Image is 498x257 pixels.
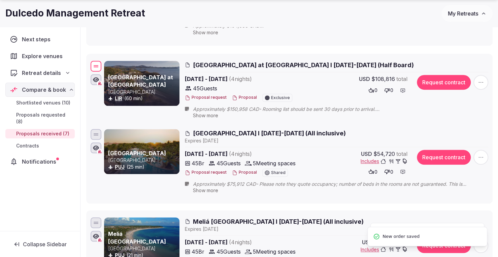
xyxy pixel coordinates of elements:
a: Contracts [5,141,75,151]
span: 0 [390,87,393,94]
a: Explore venues [5,49,75,63]
span: Show more [193,113,218,118]
p: [GEOGRAPHIC_DATA] [108,157,178,164]
div: Expire s [DATE] [185,137,488,144]
a: Meliá [GEOGRAPHIC_DATA] [108,230,166,245]
span: 0 [374,87,377,94]
span: Notifications [22,158,59,166]
span: [DATE] - [DATE] [185,238,303,246]
a: [GEOGRAPHIC_DATA] at [GEOGRAPHIC_DATA] [108,74,173,88]
span: $108,816 [371,75,395,83]
span: Retreat details [22,69,61,77]
span: 45 Br [192,248,204,256]
span: 45 Br [192,159,204,167]
a: Proposals requested (8) [5,110,75,126]
div: Expire s [DATE] [185,226,488,232]
span: 45 Guests [193,84,217,92]
button: 0 [382,86,395,95]
button: Collapse Sidebar [5,237,75,252]
button: LIR [115,95,122,102]
span: $54,720 [373,150,395,158]
span: Next steps [22,35,53,43]
button: My Retreats [441,5,493,22]
div: (25 min) [108,164,178,170]
button: 0 [382,167,395,176]
span: Shared [271,171,286,175]
a: Next steps [5,32,75,46]
button: Proposal [232,95,257,100]
span: Contracts [16,142,39,149]
span: My Retreats [448,10,478,17]
span: Approximately $150,958 CAD- Rooming list should be sent 30 days prior to arrival. - Breakfast Inc... [193,106,420,113]
button: Proposal request [185,95,227,100]
span: Show more [193,187,218,193]
button: Proposal [232,170,257,175]
span: 0 [390,169,393,175]
button: Includes [361,246,407,253]
p: [GEOGRAPHIC_DATA] [108,245,178,252]
span: 5 Meeting spaces [253,159,296,167]
span: [GEOGRAPHIC_DATA] at [GEOGRAPHIC_DATA] I [DATE]-[DATE] (Half Board) [193,61,414,69]
span: Shortlisted venues (10) [16,99,70,106]
span: 45 Guests [217,159,241,167]
span: Proposals received (7) [16,130,69,137]
span: Proposals requested (8) [16,112,72,125]
span: Meliá [GEOGRAPHIC_DATA] I [DATE]-[DATE] (All inclusive) [193,217,364,226]
span: USD [362,238,373,246]
span: ( 4 night s ) [229,76,252,82]
span: USD [359,75,370,83]
span: USD [361,150,372,158]
div: (60 min) [108,95,178,102]
a: [GEOGRAPHIC_DATA] [108,150,166,157]
p: [GEOGRAPHIC_DATA] [108,89,178,95]
button: Request contract [417,75,471,90]
button: PUJ [115,164,125,170]
button: Proposal request [185,170,227,175]
span: Compare & book [22,86,66,94]
a: Notifications [5,155,75,169]
span: Exclusive [271,96,290,100]
a: PUJ [115,164,125,170]
a: Shortlisted venues (10) [5,98,75,108]
span: [DATE] - [DATE] [185,150,303,158]
button: 0 [366,167,379,176]
span: Collapse Sidebar [23,241,67,248]
h1: Dulcedo Management Retreat [5,7,145,20]
button: 0 [366,86,379,95]
button: Includes [361,158,407,165]
span: [GEOGRAPHIC_DATA] I [DATE]-[DATE] (All inclusive) [193,129,346,137]
a: LIR [115,95,122,101]
span: ( 4 night s ) [229,239,252,246]
span: 0 [374,169,377,175]
span: Approximately $75,912 CAD- Please note they quote occupancy; number of beds in the rooms are not ... [193,181,487,187]
button: Request contract [417,150,471,165]
span: ( 4 night s ) [229,151,252,157]
span: Show more [193,30,218,35]
span: [DATE] - [DATE] [185,75,303,83]
span: total [396,150,407,158]
a: Proposals received (7) [5,129,75,138]
span: total [396,75,407,83]
span: 5 Meeting spaces [253,248,296,256]
span: New order saved [383,232,420,241]
span: Explore venues [22,52,65,60]
span: 45 Guests [217,248,241,256]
